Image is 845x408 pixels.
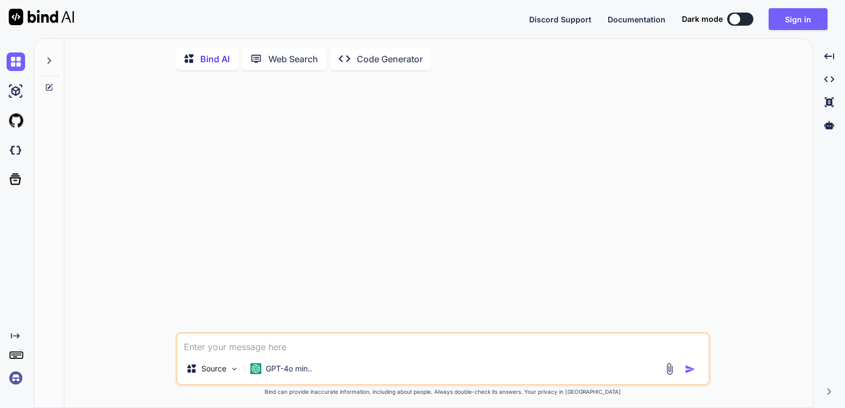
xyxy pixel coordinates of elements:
img: attachment [663,363,676,375]
img: darkCloudIdeIcon [7,141,25,159]
img: chat [7,52,25,71]
img: ai-studio [7,82,25,100]
p: Source [201,363,226,374]
img: Bind AI [9,9,74,25]
p: GPT-4o min.. [266,363,312,374]
img: Pick Models [230,364,239,374]
img: signin [7,369,25,387]
p: Code Generator [357,52,423,66]
p: Bind can provide inaccurate information, including about people. Always double-check its answers.... [176,388,710,396]
p: Bind AI [200,52,230,66]
span: Dark mode [682,14,723,25]
span: Discord Support [529,15,591,24]
img: icon [685,364,696,375]
img: githubLight [7,111,25,130]
span: Documentation [608,15,666,24]
p: Web Search [268,52,318,66]
img: GPT-4o mini [250,363,261,374]
button: Discord Support [529,14,591,25]
button: Documentation [608,14,666,25]
button: Sign in [769,8,828,30]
